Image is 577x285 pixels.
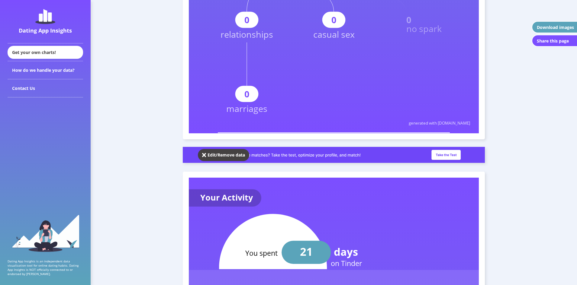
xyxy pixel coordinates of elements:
[202,152,206,158] img: close-solid-white.82ef6a3c.svg
[226,103,267,114] text: marriages
[313,28,355,40] text: casual sex
[8,79,83,97] div: Contact Us
[11,214,79,252] img: sidebar_girl.91b9467e.svg
[8,46,83,59] div: Get your own charts!
[221,28,273,40] text: relationships
[300,244,313,259] text: 21
[200,192,253,203] text: Your Activity
[331,14,336,26] text: 0
[532,21,577,33] button: Download images
[409,120,470,126] text: generated with [DOMAIN_NAME]
[537,24,574,30] div: Download images
[244,14,249,26] text: 0
[406,14,411,26] text: 0
[334,245,358,259] text: days
[537,38,569,44] div: Share this page
[8,259,83,276] p: Dating App Insights is an independent data visualization tool for online dating habits. Dating Ap...
[8,61,83,79] div: How do we handle your data?
[9,27,82,34] div: Dating App Insights
[532,35,577,47] button: Share this page
[208,152,245,158] div: Edit/Remove data
[331,258,362,268] text: on Tinder
[406,23,442,34] text: no spark
[244,88,249,100] text: 0
[183,147,485,163] img: roast_slim_banner.a2e79667.png
[35,9,55,24] img: dating-app-insights-logo.5abe6921.svg
[245,248,278,258] text: You spent
[198,149,249,161] button: Edit/Remove data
